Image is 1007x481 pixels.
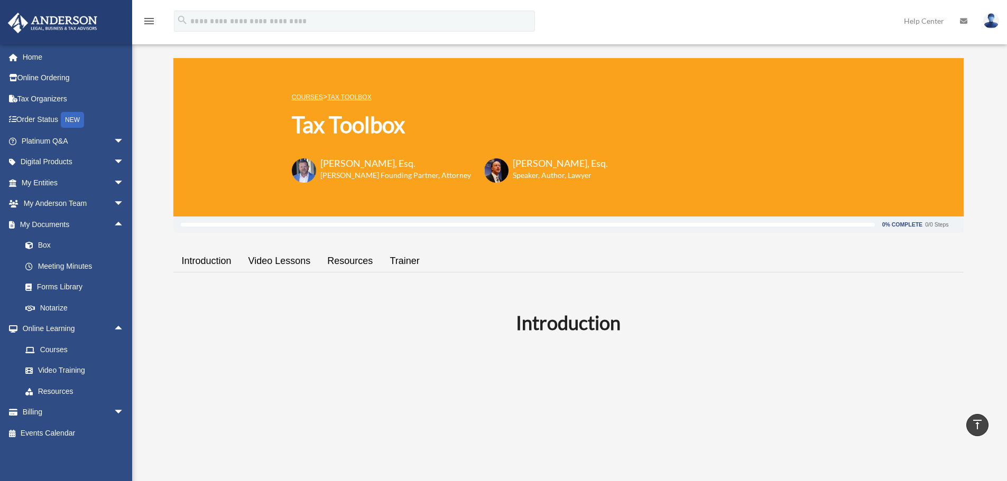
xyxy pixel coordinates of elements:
h6: [PERSON_NAME] Founding Partner, Attorney [320,170,471,181]
a: menu [143,18,155,27]
a: COURSES [292,93,323,101]
a: My Entitiesarrow_drop_down [7,172,140,193]
span: arrow_drop_down [114,193,135,215]
img: Scott-Estill-Headshot.png [484,158,509,183]
a: Online Ordering [7,68,140,89]
a: Digital Productsarrow_drop_down [7,152,140,173]
a: Forms Library [15,277,140,298]
div: 0% Complete [882,222,922,228]
a: Billingarrow_drop_down [7,402,140,423]
a: Tax Organizers [7,88,140,109]
a: Home [7,46,140,68]
a: Resources [319,246,381,276]
a: Video Training [15,360,140,381]
a: Video Lessons [240,246,319,276]
a: Online Learningarrow_drop_up [7,318,140,339]
span: arrow_drop_down [114,172,135,194]
i: menu [143,15,155,27]
a: Box [15,235,140,256]
a: vertical_align_top [966,414,988,436]
i: search [177,14,188,26]
p: > [292,90,608,103]
h2: Introduction [180,309,957,336]
span: arrow_drop_down [114,402,135,423]
a: Tax Toolbox [327,93,371,101]
span: arrow_drop_up [114,318,135,340]
a: My Anderson Teamarrow_drop_down [7,193,140,214]
a: Events Calendar [7,422,140,444]
a: Resources [15,381,140,402]
a: Trainer [381,246,428,276]
span: arrow_drop_down [114,130,135,152]
h1: Tax Toolbox [292,109,608,140]
a: Meeting Minutes [15,256,140,277]
img: User Pic [983,13,999,29]
a: Platinum Q&Aarrow_drop_down [7,130,140,152]
a: Notarize [15,297,140,318]
a: My Documentsarrow_drop_up [7,214,140,235]
span: arrow_drop_down [114,152,135,173]
h3: [PERSON_NAME], Esq. [320,157,471,170]
span: arrow_drop_up [114,214,135,235]
a: Introduction [173,246,240,276]
i: vertical_align_top [971,418,984,431]
div: 0/0 Steps [925,222,948,228]
img: Toby-circle-head.png [292,158,316,183]
h3: [PERSON_NAME], Esq. [513,157,608,170]
a: Order StatusNEW [7,109,140,131]
a: Courses [15,339,140,360]
img: Anderson Advisors Platinum Portal [5,13,100,33]
div: NEW [61,112,84,128]
h6: Speaker, Author, Lawyer [513,170,595,181]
